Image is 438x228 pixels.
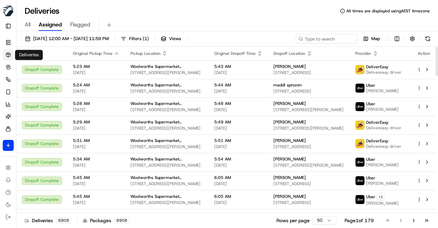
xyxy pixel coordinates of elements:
[114,217,130,224] div: 8908
[214,144,262,149] span: [DATE]
[273,107,344,112] span: [STREET_ADDRESS][PERSON_NAME]
[214,101,262,106] span: 5:48 AM
[130,138,203,143] span: Woolworths Supermarket [GEOGRAPHIC_DATA] - [GEOGRAPHIC_DATA]
[130,82,203,88] span: Woolworths Supermarket [GEOGRAPHIC_DATA] - [GEOGRAPHIC_DATA]
[214,175,262,180] span: 6:05 AM
[130,70,203,75] span: [STREET_ADDRESS][PERSON_NAME]
[73,70,119,75] span: [DATE]
[423,34,433,44] button: Refresh
[360,34,383,44] button: Map
[214,163,262,168] span: [DATE]
[273,212,319,218] span: [PERSON_NAME] House
[73,51,113,56] span: Original Pickup Time
[366,201,399,206] span: [PERSON_NAME]
[356,102,364,111] img: uber-new-logo.jpeg
[273,125,344,131] span: [STREET_ADDRESS][PERSON_NAME]
[73,125,119,131] span: [DATE]
[158,34,184,44] button: Views
[130,200,203,205] span: [STREET_ADDRESS][PERSON_NAME]
[73,156,119,162] span: 5:34 AM
[214,82,262,88] span: 5:44 AM
[130,125,203,131] span: [STREET_ADDRESS][PERSON_NAME]
[73,101,119,106] span: 5:28 AM
[214,70,262,75] span: [DATE]
[39,21,62,29] span: Assigned
[356,121,364,130] img: delivereasy_logo.png
[214,212,262,218] span: 6:09 AM
[273,64,306,69] span: [PERSON_NAME]
[273,163,344,168] span: [STREET_ADDRESS][PERSON_NAME]
[356,195,364,204] img: uber-new-logo.jpeg
[73,181,119,187] span: [DATE]
[296,34,357,44] input: Type to search
[356,65,364,74] img: delivereasy_logo.png
[273,138,306,143] span: [PERSON_NAME]
[366,120,388,125] span: DeliverEasy
[15,50,43,60] div: Deliveries
[366,70,401,75] span: Delivereasy driver
[130,88,203,94] span: [STREET_ADDRESS][PERSON_NAME]
[73,138,119,143] span: 5:31 AM
[130,64,203,69] span: Woolworths Supermarket [GEOGRAPHIC_DATA] - [GEOGRAPHIC_DATA]
[366,194,375,200] span: Uber
[273,51,305,56] span: Dropoff Location
[366,83,375,88] span: Uber
[214,200,262,205] span: [DATE]
[214,138,262,143] span: 5:51 AM
[169,36,181,42] span: Views
[356,176,364,185] img: uber-new-logo.jpeg
[273,156,306,162] span: [PERSON_NAME]
[73,212,119,218] span: 5:49 AM
[276,217,310,224] p: Rows per page
[366,138,388,144] span: DeliverEasy
[214,181,262,187] span: [DATE]
[345,217,374,224] div: Page 1 of 179
[73,163,119,168] span: [DATE]
[273,144,344,149] span: [STREET_ADDRESS]
[130,107,203,112] span: [STREET_ADDRESS][PERSON_NAME]
[73,119,119,125] span: 5:29 AM
[130,194,203,199] span: Woolworths Supermarket [GEOGRAPHIC_DATA] - [GEOGRAPHIC_DATA]
[273,181,344,187] span: [STREET_ADDRESS]
[273,194,306,199] span: [PERSON_NAME]
[83,217,130,224] div: Packages
[130,119,203,125] span: Woolworths Supermarket [GEOGRAPHIC_DATA] - [GEOGRAPHIC_DATA]
[214,125,262,131] span: [DATE]
[214,194,262,199] span: 6:05 AM
[130,212,203,218] span: Woolworths Supermarket [GEOGRAPHIC_DATA] - [GEOGRAPHIC_DATA]
[130,175,203,180] span: Woolworths Supermarket [GEOGRAPHIC_DATA] - [GEOGRAPHIC_DATA]
[356,158,364,167] img: uber-new-logo.jpeg
[366,144,401,149] span: Delivereasy driver
[273,82,302,88] span: maddi sprozen
[143,36,149,42] span: ( 1 )
[273,175,306,180] span: [PERSON_NAME]
[118,34,152,44] button: Filters(1)
[366,162,399,168] span: [PERSON_NAME]
[214,64,262,69] span: 5:43 AM
[366,88,399,94] span: [PERSON_NAME]
[73,200,119,205] span: [DATE]
[366,125,401,131] span: Delivereasy driver
[214,107,262,112] span: [DATE]
[366,101,375,107] span: Uber
[73,82,119,88] span: 5:24 AM
[273,70,344,75] span: [STREET_ADDRESS]
[22,34,112,44] button: [DATE] 12:00 AM - [DATE] 11:59 PM
[214,156,262,162] span: 5:54 AM
[73,88,119,94] span: [DATE]
[130,101,203,106] span: Woolworths Supermarket [GEOGRAPHIC_DATA] - [GEOGRAPHIC_DATA]
[130,51,160,56] span: Pickup Location
[273,88,344,94] span: [STREET_ADDRESS]
[25,5,60,16] h1: Deliveries
[25,21,30,29] span: All
[366,157,375,162] span: Uber
[70,21,90,29] span: Flagged
[366,64,388,70] span: DeliverEasy
[417,51,431,56] div: Action
[355,51,371,56] span: Provider
[73,107,119,112] span: [DATE]
[129,36,149,42] span: Filters
[56,217,72,224] div: 8908
[25,217,72,224] div: Deliveries
[273,200,344,205] span: [STREET_ADDRESS]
